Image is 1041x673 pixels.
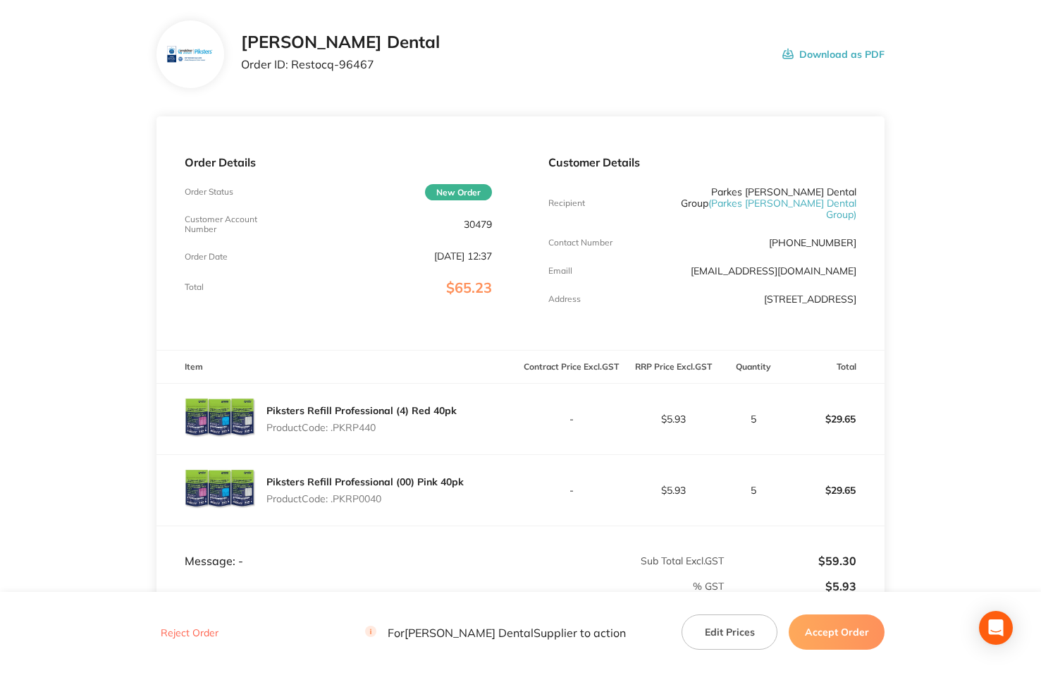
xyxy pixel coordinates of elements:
[764,293,856,305] p: [STREET_ADDRESS]
[622,351,725,384] th: RRP Price Excl. GST
[548,238,612,248] p: Contact Number
[464,219,492,230] p: 30479
[623,413,724,425] p: $5.93
[266,493,464,504] p: Product Code: .PKRP0040
[979,611,1013,645] div: Open Intercom Messenger
[725,351,783,384] th: Quantity
[266,422,457,433] p: Product Code: .PKRP440
[548,294,581,304] p: Address
[682,614,777,650] button: Edit Prices
[548,156,856,169] p: Customer Details
[725,413,782,425] p: 5
[167,32,213,78] img: bnV5aml6aA
[708,197,856,221] span: ( Parkes [PERSON_NAME] Dental Group )
[185,252,228,262] p: Order Date
[725,554,856,567] p: $59.30
[782,32,885,76] button: Download as PDF
[156,626,223,639] button: Reject Order
[266,475,464,488] a: Piksters Refill Professional (00) Pink 40pk
[446,279,492,296] span: $65.23
[521,485,622,496] p: -
[548,266,572,276] p: Emaill
[365,626,626,639] p: For [PERSON_NAME] Dental Supplier to action
[241,32,440,52] h2: [PERSON_NAME] Dental
[769,237,856,248] p: [PHONE_NUMBER]
[185,455,255,526] img: cTlsaWFxMw
[651,186,856,220] p: Parkes [PERSON_NAME] Dental Group
[520,351,622,384] th: Contract Price Excl. GST
[185,187,233,197] p: Order Status
[156,526,521,569] td: Message: -
[521,555,724,566] p: Sub Total Excl. GST
[156,351,521,384] th: Item
[623,485,724,496] p: $5.93
[789,614,885,650] button: Accept Order
[241,58,440,71] p: Order ID: Restocq- 96467
[548,198,585,208] p: Recipient
[266,404,457,417] a: Piksters Refill Professional (4) Red 40pk
[521,413,622,425] p: -
[725,580,856,593] p: $5.93
[185,214,288,234] p: Customer Account Number
[185,384,255,454] img: cnVmcTU1ag
[783,351,885,384] th: Total
[185,156,493,169] p: Order Details
[784,473,885,507] p: $29.65
[725,485,782,496] p: 5
[434,250,492,262] p: [DATE] 12:37
[157,581,724,592] p: % GST
[691,265,856,277] a: [EMAIL_ADDRESS][DOMAIN_NAME]
[784,402,885,436] p: $29.65
[425,184,492,200] span: New Order
[185,282,204,292] p: Total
